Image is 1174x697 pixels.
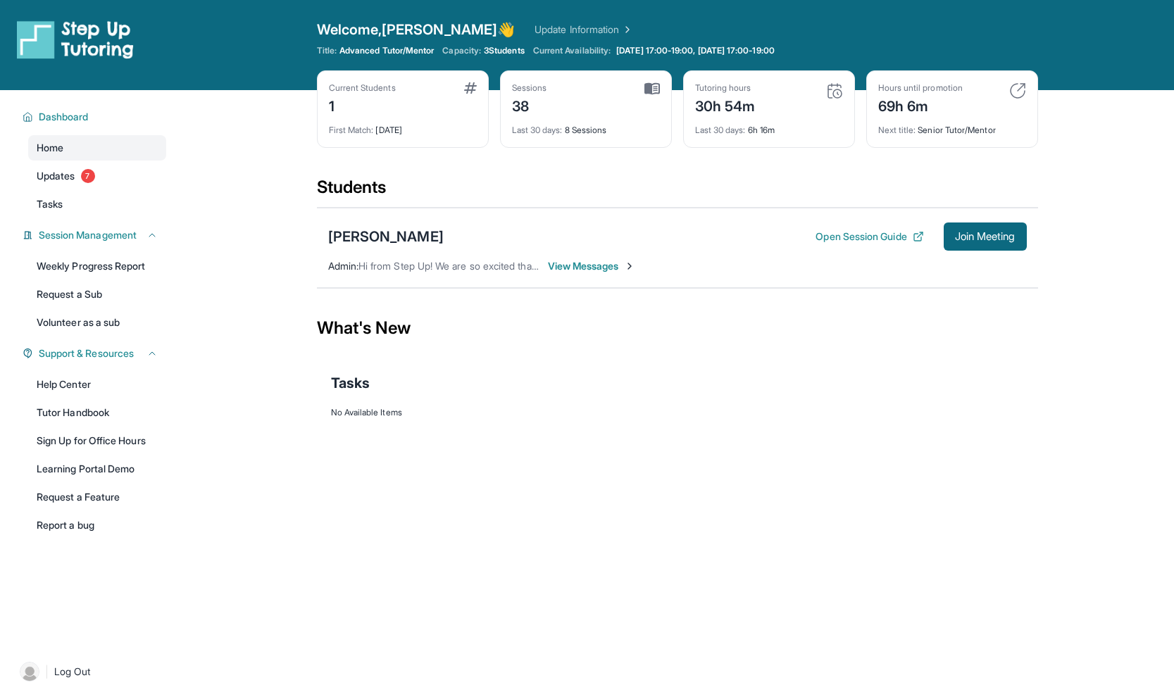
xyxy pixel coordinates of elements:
[81,169,95,183] span: 7
[17,20,134,59] img: logo
[28,135,166,161] a: Home
[28,163,166,189] a: Updates7
[955,232,1016,241] span: Join Meeting
[878,116,1026,136] div: Senior Tutor/Mentor
[329,125,374,135] span: First Match :
[339,45,434,56] span: Advanced Tutor/Mentor
[328,227,444,246] div: [PERSON_NAME]
[616,45,775,56] span: [DATE] 17:00-19:00, [DATE] 17:00-19:00
[512,94,547,116] div: 38
[39,228,137,242] span: Session Management
[33,228,158,242] button: Session Management
[695,125,746,135] span: Last 30 days :
[28,310,166,335] a: Volunteer as a sub
[37,197,63,211] span: Tasks
[328,260,358,272] span: Admin :
[613,45,778,56] a: [DATE] 17:00-19:00, [DATE] 17:00-19:00
[28,372,166,397] a: Help Center
[39,110,89,124] span: Dashboard
[624,260,635,272] img: Chevron-Right
[317,176,1038,207] div: Students
[45,663,49,680] span: |
[329,116,477,136] div: [DATE]
[512,82,547,94] div: Sessions
[28,513,166,538] a: Report a bug
[28,400,166,425] a: Tutor Handbook
[826,82,843,99] img: card
[464,82,477,94] img: card
[695,82,756,94] div: Tutoring hours
[878,82,963,94] div: Hours until promotion
[644,82,660,95] img: card
[695,94,756,116] div: 30h 54m
[28,456,166,482] a: Learning Portal Demo
[442,45,481,56] span: Capacity:
[317,45,337,56] span: Title:
[512,125,563,135] span: Last 30 days :
[33,110,158,124] button: Dashboard
[535,23,633,37] a: Update Information
[816,230,923,244] button: Open Session Guide
[329,82,396,94] div: Current Students
[28,191,166,217] a: Tasks
[944,222,1027,251] button: Join Meeting
[1009,82,1026,99] img: card
[28,484,166,510] a: Request a Feature
[548,259,636,273] span: View Messages
[37,169,75,183] span: Updates
[878,125,916,135] span: Next title :
[28,428,166,453] a: Sign Up for Office Hours
[317,20,516,39] span: Welcome, [PERSON_NAME] 👋
[33,346,158,360] button: Support & Resources
[39,346,134,360] span: Support & Resources
[331,373,370,393] span: Tasks
[695,116,843,136] div: 6h 16m
[14,656,166,687] a: |Log Out
[331,407,1024,418] div: No Available Items
[878,94,963,116] div: 69h 6m
[484,45,525,56] span: 3 Students
[54,665,91,679] span: Log Out
[37,141,63,155] span: Home
[329,94,396,116] div: 1
[317,297,1038,359] div: What's New
[512,116,660,136] div: 8 Sessions
[619,23,633,37] img: Chevron Right
[20,662,39,682] img: user-img
[28,282,166,307] a: Request a Sub
[533,45,611,56] span: Current Availability:
[28,253,166,279] a: Weekly Progress Report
